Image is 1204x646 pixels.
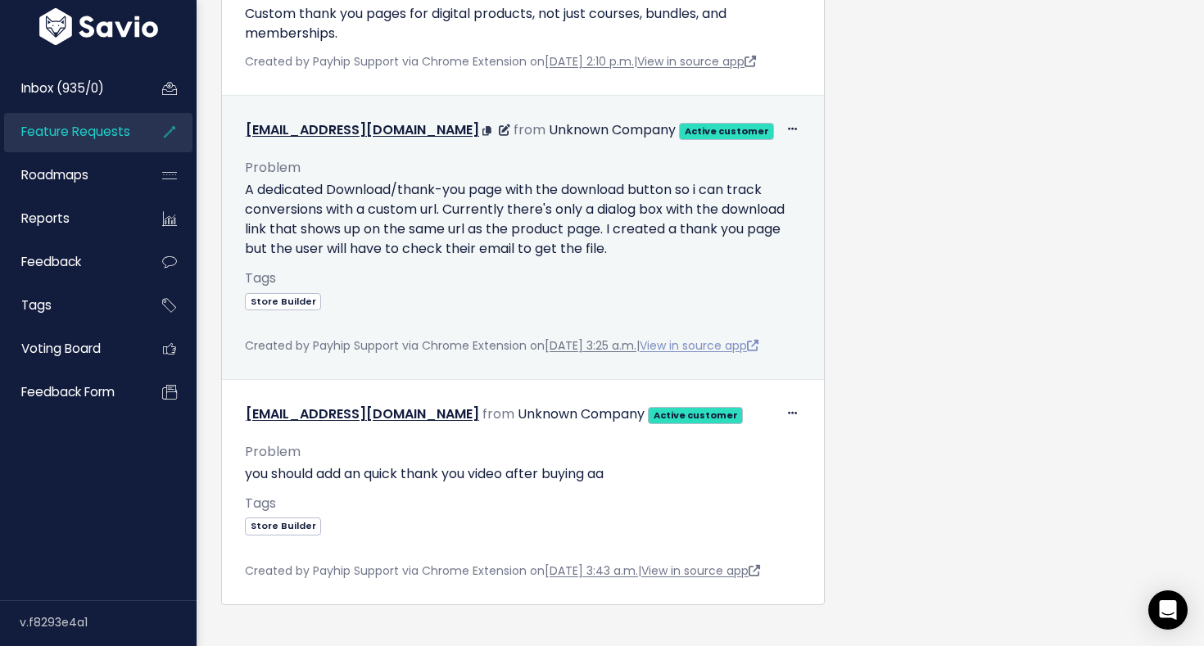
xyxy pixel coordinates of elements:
a: View in source app [641,562,760,579]
strong: Active customer [685,124,769,138]
img: logo-white.9d6f32f41409.svg [35,8,162,45]
span: Created by Payhip Support via Chrome Extension on | [245,562,760,579]
div: Open Intercom Messenger [1148,590,1188,630]
a: Inbox (935/0) [4,70,136,107]
a: View in source app [640,337,758,354]
a: [DATE] 2:10 p.m. [545,53,634,70]
span: Problem [245,158,301,177]
span: Reports [21,210,70,227]
a: Voting Board [4,330,136,368]
span: Inbox (935/0) [21,79,104,97]
a: Roadmaps [4,156,136,194]
p: you should add an quick thank you video after buying aa [245,464,801,484]
span: Feedback form [21,383,115,400]
a: Feedback form [4,373,136,411]
span: Created by Payhip Support via Chrome Extension on | [245,53,756,70]
span: Feedback [21,253,81,270]
a: [DATE] 3:43 a.m. [545,562,638,579]
a: Reports [4,200,136,237]
span: Feature Requests [21,123,130,140]
span: Tags [245,269,276,287]
div: v.f8293e4a1 [20,601,197,644]
span: Voting Board [21,340,101,357]
span: from [482,404,514,423]
a: Feedback [4,243,136,281]
p: A dedicated Download/thank-you page with the download button so i can track conversions with a cu... [245,180,801,259]
a: Store Builder [245,292,321,309]
div: Unknown Company [518,403,645,427]
a: Feature Requests [4,113,136,151]
span: Store Builder [245,517,321,535]
div: Unknown Company [549,119,676,142]
a: [EMAIL_ADDRESS][DOMAIN_NAME] [246,404,479,423]
span: Problem [245,442,301,461]
a: Tags [4,287,136,324]
a: [EMAIL_ADDRESS][DOMAIN_NAME] [246,120,479,139]
span: Created by Payhip Support via Chrome Extension on | [245,337,758,354]
span: from [514,120,545,139]
span: Roadmaps [21,166,88,183]
p: Custom thank you pages for digital products, not just courses, bundles, and memberships. [245,4,801,43]
span: Store Builder [245,293,321,310]
a: [DATE] 3:25 a.m. [545,337,636,354]
a: Store Builder [245,517,321,533]
span: Tags [245,494,276,513]
a: View in source app [637,53,756,70]
strong: Active customer [654,409,738,422]
span: Tags [21,296,52,314]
